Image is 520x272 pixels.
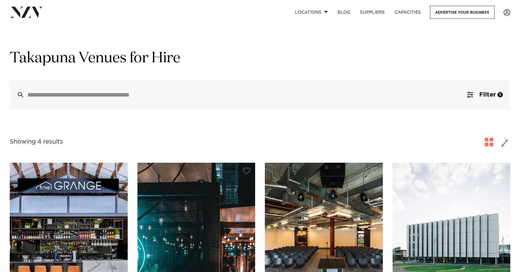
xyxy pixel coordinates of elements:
a: SUPPLIERS [355,6,390,19]
span: Filter [479,92,496,98]
a: Capacities [390,6,426,19]
img: nzv-logo.png [10,7,43,18]
a: Locations [290,6,333,19]
button: Filter1 [460,80,510,109]
h1: Takapuna Venues for Hire [10,49,510,68]
a: Advertise your business [430,6,494,19]
div: Showing 4 results [10,137,63,147]
a: BLOG [333,6,355,19]
div: 1 [497,92,503,97]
